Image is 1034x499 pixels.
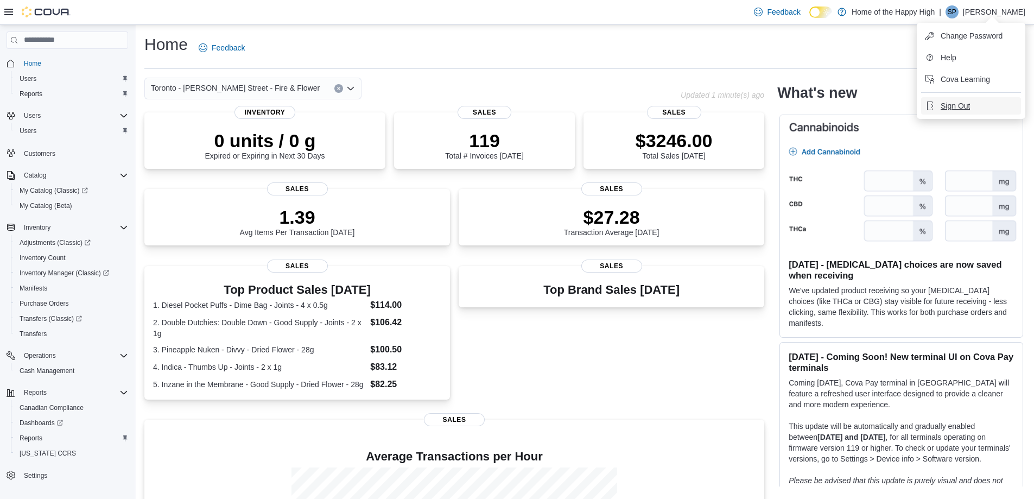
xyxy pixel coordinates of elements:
span: Reports [24,388,47,397]
span: Dashboards [15,416,128,429]
span: Reports [15,432,128,445]
span: Reports [20,90,42,98]
span: Inventory Manager (Classic) [20,269,109,277]
button: Canadian Compliance [11,400,132,415]
span: Operations [24,351,56,360]
a: Adjustments (Classic) [15,236,95,249]
a: Users [15,72,41,85]
a: Transfers (Classic) [15,312,86,325]
span: My Catalog (Classic) [20,186,88,195]
span: Washington CCRS [15,447,128,460]
span: Transfers (Classic) [15,312,128,325]
span: Catalog [20,169,128,182]
span: Change Password [941,30,1003,41]
a: Cash Management [15,364,79,377]
button: Operations [2,348,132,363]
button: Reports [11,431,132,446]
span: Users [20,74,36,83]
span: SP [948,5,956,18]
span: My Catalog (Beta) [15,199,128,212]
button: Home [2,55,132,71]
span: Catalog [24,171,46,180]
span: Sales [424,413,485,426]
button: Catalog [2,168,132,183]
button: Inventory [2,220,132,235]
span: Reports [20,386,128,399]
a: Users [15,124,41,137]
button: Cash Management [11,363,132,378]
span: Operations [20,349,128,362]
span: Feedback [767,7,800,17]
span: Users [24,111,41,120]
span: Transfers (Classic) [20,314,82,323]
span: Customers [20,146,128,160]
p: | [939,5,941,18]
span: Sales [267,260,328,273]
span: Manifests [20,284,47,293]
button: Inventory [20,221,55,234]
span: Sales [581,182,642,195]
a: Transfers (Classic) [11,311,132,326]
a: Settings [20,469,52,482]
a: Customers [20,147,60,160]
span: Sales [581,260,642,273]
button: Change Password [921,27,1021,45]
a: Home [20,57,46,70]
span: Purchase Orders [20,299,69,308]
a: Inventory Count [15,251,70,264]
a: Adjustments (Classic) [11,235,132,250]
span: Inventory Count [15,251,128,264]
p: [PERSON_NAME] [963,5,1025,18]
a: My Catalog (Classic) [15,184,92,197]
span: Cova Learning [941,74,990,85]
button: Manifests [11,281,132,296]
span: Cash Management [20,367,74,375]
a: Feedback [750,1,804,23]
span: Sales [647,106,701,119]
span: Canadian Compliance [15,401,128,414]
span: Home [20,56,128,70]
span: Home [24,59,41,68]
button: Cova Learning [921,71,1021,88]
span: Reports [15,87,128,100]
button: Users [11,71,132,86]
button: Reports [11,86,132,102]
a: Transfers [15,327,51,340]
span: Users [15,124,128,137]
button: My Catalog (Beta) [11,198,132,213]
span: Transfers [15,327,128,340]
span: Transfers [20,330,47,338]
button: Reports [2,385,132,400]
span: Users [20,127,36,135]
span: Adjustments (Classic) [15,236,128,249]
div: Steven Pike [946,5,959,18]
button: Customers [2,145,132,161]
button: Operations [20,349,60,362]
button: Inventory Count [11,250,132,266]
a: My Catalog (Beta) [15,199,77,212]
span: Manifests [15,282,128,295]
span: Sign Out [941,100,970,111]
a: Inventory Manager (Classic) [15,267,113,280]
button: Users [11,123,132,138]
span: Reports [20,434,42,443]
button: Purchase Orders [11,296,132,311]
a: Dashboards [11,415,132,431]
a: Purchase Orders [15,297,73,310]
a: Inventory Manager (Classic) [11,266,132,281]
span: Customers [24,149,55,158]
a: Canadian Compliance [15,401,88,414]
button: Users [2,108,132,123]
span: Cash Management [15,364,128,377]
a: [US_STATE] CCRS [15,447,80,460]
span: Inventory [24,223,50,232]
span: Canadian Compliance [20,403,84,412]
button: [US_STATE] CCRS [11,446,132,461]
span: Purchase Orders [15,297,128,310]
span: Sales [458,106,512,119]
span: Settings [20,469,128,482]
button: Sign Out [921,97,1021,115]
span: Sales [267,182,328,195]
button: Users [20,109,45,122]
